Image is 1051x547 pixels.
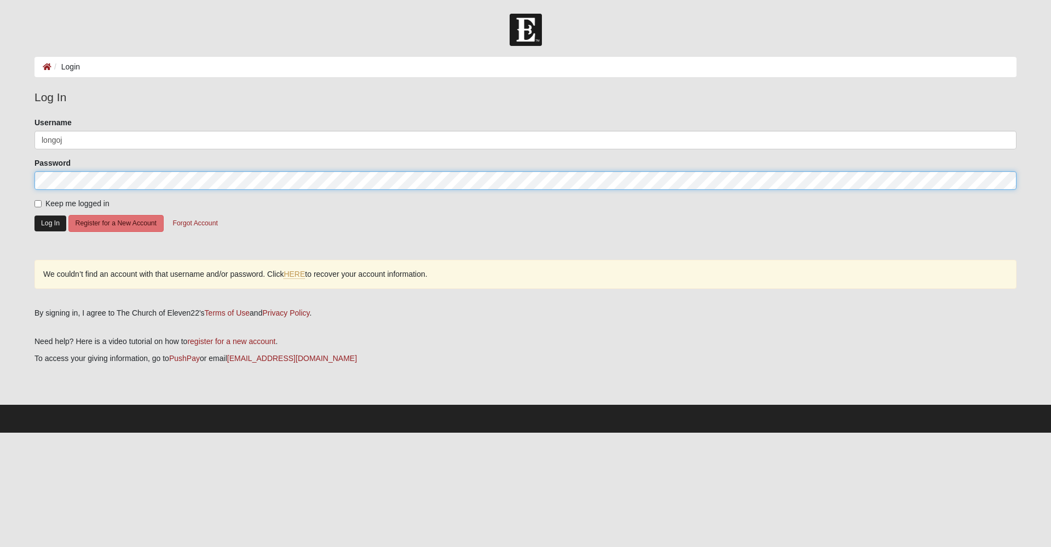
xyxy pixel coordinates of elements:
[166,215,225,232] button: Forgot Account
[34,336,1017,347] p: Need help? Here is a video tutorial on how to .
[262,309,309,317] a: Privacy Policy
[34,89,1017,106] legend: Log In
[34,307,1017,319] div: By signing in, I agree to The Church of Eleven22's and .
[51,61,80,73] li: Login
[169,354,200,363] a: PushPay
[187,337,275,346] a: register for a new account
[34,158,71,168] label: Password
[34,216,66,231] button: Log In
[510,14,542,46] img: Church of Eleven22 Logo
[34,353,1017,364] p: To access your giving information, go to or email
[227,354,357,363] a: [EMAIL_ADDRESS][DOMAIN_NAME]
[284,270,305,279] a: HERE
[34,200,42,207] input: Keep me logged in
[34,117,72,128] label: Username
[205,309,250,317] a: Terms of Use
[45,199,109,208] span: Keep me logged in
[68,215,164,232] button: Register for a New Account
[34,260,1017,289] div: We couldn’t find an account with that username and/or password. Click to recover your account inf...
